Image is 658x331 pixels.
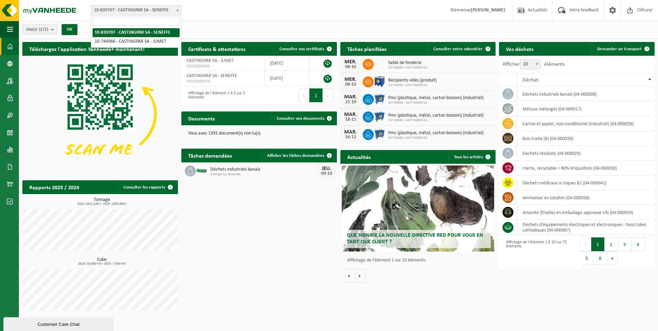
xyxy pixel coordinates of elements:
li: 10-839707 - CASTINGPAR SA - SENEFFE [93,28,180,37]
h2: Rapports 2025 / 2024 [22,180,86,194]
img: WB-0660-HPE-BE-01 [374,110,385,122]
button: OK [62,24,77,35]
a: Consulter vos certificats [274,42,336,56]
div: 08-10 [344,65,358,70]
div: MER. [344,77,358,82]
div: 18-11 [344,117,358,122]
span: Sable de fonderie [388,60,427,66]
button: 1 [309,88,323,102]
h3: Cube [26,257,178,266]
img: Download de VHEPlus App [22,56,178,172]
td: déchets d'équipements électriques et électroniques - Sans tubes cathodiques (04-000067) [517,220,655,235]
div: Affichage de l'élément 1 à 10 sur 72 éléments [502,237,573,266]
span: Déchet [522,77,538,83]
button: 1 [591,237,605,251]
button: Next [323,88,333,102]
span: Que signifie la nouvelle directive RED pour vous en tant que client ? [347,233,483,245]
iframe: chat widget [3,316,115,331]
a: Consulter vos documents [271,111,336,125]
div: MER. [344,59,358,65]
span: Pmc (plastique, métal, carton boisson) (industriel) [388,95,484,101]
button: 5 [580,251,594,265]
span: Afficher les tâches demandées [267,153,324,158]
div: 09-10 [320,171,333,176]
span: 10-839707 - CASTINGPAR SA - SENEFFE [91,6,181,15]
button: 8 [594,251,607,265]
div: MAR. [344,94,358,100]
h2: Documents [181,111,222,125]
h2: Tâches demandées [181,149,239,162]
a: Tous les articles [448,150,495,164]
span: Consulter vos documents [277,116,324,121]
h2: Certificats & attestations [181,42,252,55]
h2: Actualités [340,150,378,163]
a: Consulter votre calendrier [428,42,495,56]
img: HK-XC-15-GN-00 [196,167,208,173]
strong: [PERSON_NAME] [471,8,505,13]
span: Pmc (plastique, métal, carton boisson) (industriel) [388,113,484,118]
img: PB-IC-1000-HPE-00-08 [374,75,385,87]
li: 10-744966 - CASTINGPAR SA - JUMET [93,37,180,46]
span: 10-744966 - CASTINGPAR SA [388,118,484,122]
a: Demander un transport [592,42,654,56]
td: [DATE] [265,71,309,86]
a: Que signifie la nouvelle directive RED pour vous en tant que client ? [342,165,494,252]
span: 10-839707 - CASTINGPAR SA - SENEFFE [91,5,181,15]
button: Previous [298,88,309,102]
div: MAR. [344,112,358,117]
span: Echange sur demande [210,172,316,177]
td: déchets industriels banals (04-000008) [517,87,655,102]
h3: Tonnage [26,197,178,206]
button: 4 [632,237,645,251]
div: 08-10 [344,82,358,87]
img: WB-0660-HPE-BE-01 [374,93,385,105]
td: Ammoniac en solution (04-000058) [517,190,655,205]
h2: Téléchargez l'application Vanheede+ maintenant! [22,42,151,55]
span: RED25005365 [187,64,259,69]
span: 2024: 10,600 m3 - 2025: 7,940 m3 [26,262,178,266]
button: Previous [580,237,591,251]
div: 21-10 [344,100,358,105]
div: Affichage de l'élément 1 à 2 sur 2 éléments [185,88,256,103]
button: Vorige [344,269,355,282]
a: Afficher les tâches demandées [262,149,336,162]
td: carton et papier, non-conditionné (industriel) (04-000026) [517,116,655,131]
button: 2 [605,237,618,251]
span: Demander un transport [597,47,642,51]
td: métaux mélangés (04-000017) [517,102,655,116]
span: 10-744966 - CASTINGPAR SA [388,66,427,70]
span: CASTINGPAR SA - SENEFFE [187,73,237,78]
div: JEU. [320,166,333,171]
span: Recipients vides (produit) [388,78,437,83]
p: Affichage de l'élément 1 sur 10 éléments [347,258,492,263]
td: déchets médicaux à risques B2 (04-000041) [517,175,655,190]
span: CASTINGPAR SA - JUMET [187,58,234,63]
span: Consulter votre calendrier [433,47,483,51]
span: 2024: 1912,249 t - 2025: 1305,940 t [26,202,178,206]
img: WB-0660-HPE-BE-01 [374,128,385,140]
button: Next [607,251,618,265]
button: 3 [618,237,632,251]
td: amiante (friable) en emballage approuvé UN (04-000059) [517,205,655,220]
td: bois traité (B) (04-000028) [517,131,655,146]
count: (2/2) [39,27,48,32]
span: RED25005370 [187,79,259,84]
span: 10-744966 - CASTINGPAR SA [388,83,437,87]
div: 16-12 [344,135,358,140]
button: Volgende [355,269,365,282]
span: 10 [520,60,540,69]
td: inerte, recyclable < 80% briquaillons (04-000030) [517,161,655,175]
span: Site(s) [26,24,48,35]
span: 10-744966 - CASTINGPAR SA [388,101,484,105]
span: 10-744966 - CASTINGPAR SA [388,136,484,140]
span: Pmc (plastique, métal, carton boisson) (industriel) [388,130,484,136]
td: [DATE] [265,56,309,71]
span: Déchets industriels banals [210,167,316,172]
span: 10 [520,59,541,70]
div: MAR. [344,129,358,135]
h2: Vos déchets [499,42,540,55]
label: Afficher éléments [502,62,565,67]
p: Vous avez 1392 document(s) non lu(s). [188,131,330,136]
td: déchets résiduels (04-000029) [517,146,655,161]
